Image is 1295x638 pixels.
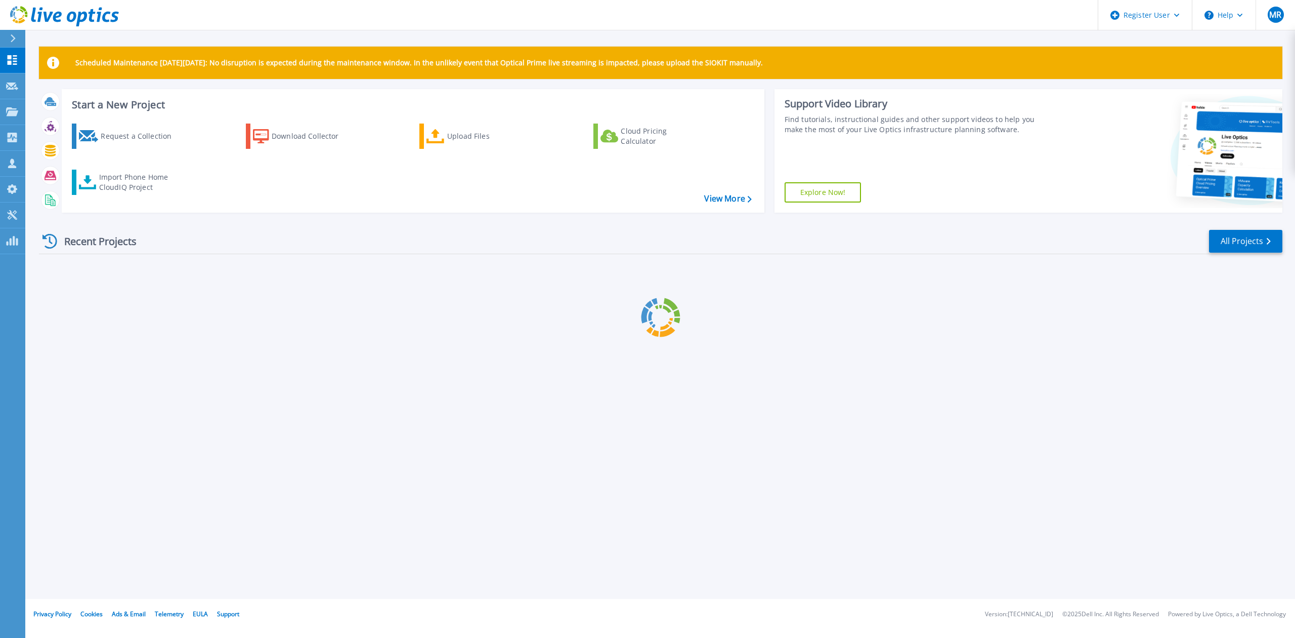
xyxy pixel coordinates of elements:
div: Import Phone Home CloudIQ Project [99,172,178,192]
a: Ads & Email [112,610,146,618]
h3: Start a New Project [72,99,751,110]
a: EULA [193,610,208,618]
li: Powered by Live Optics, a Dell Technology [1168,611,1286,618]
a: Telemetry [155,610,184,618]
div: Upload Files [447,126,528,146]
p: Scheduled Maintenance [DATE][DATE]: No disruption is expected during the maintenance window. In t... [75,59,763,67]
a: Support [217,610,239,618]
div: Cloud Pricing Calculator [621,126,702,146]
li: Version: [TECHNICAL_ID] [985,611,1053,618]
li: © 2025 Dell Inc. All Rights Reserved [1062,611,1159,618]
div: Download Collector [272,126,353,146]
a: Cookies [80,610,103,618]
div: Request a Collection [101,126,182,146]
a: View More [704,194,751,204]
a: Upload Files [419,124,532,149]
span: MR [1269,11,1281,19]
div: Find tutorials, instructional guides and other support videos to help you make the most of your L... [785,114,1047,135]
a: Download Collector [246,124,359,149]
a: Request a Collection [72,124,185,149]
div: Recent Projects [39,229,150,254]
a: All Projects [1209,230,1282,253]
a: Privacy Policy [33,610,71,618]
div: Support Video Library [785,97,1047,110]
a: Explore Now! [785,182,861,203]
a: Cloud Pricing Calculator [593,124,706,149]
